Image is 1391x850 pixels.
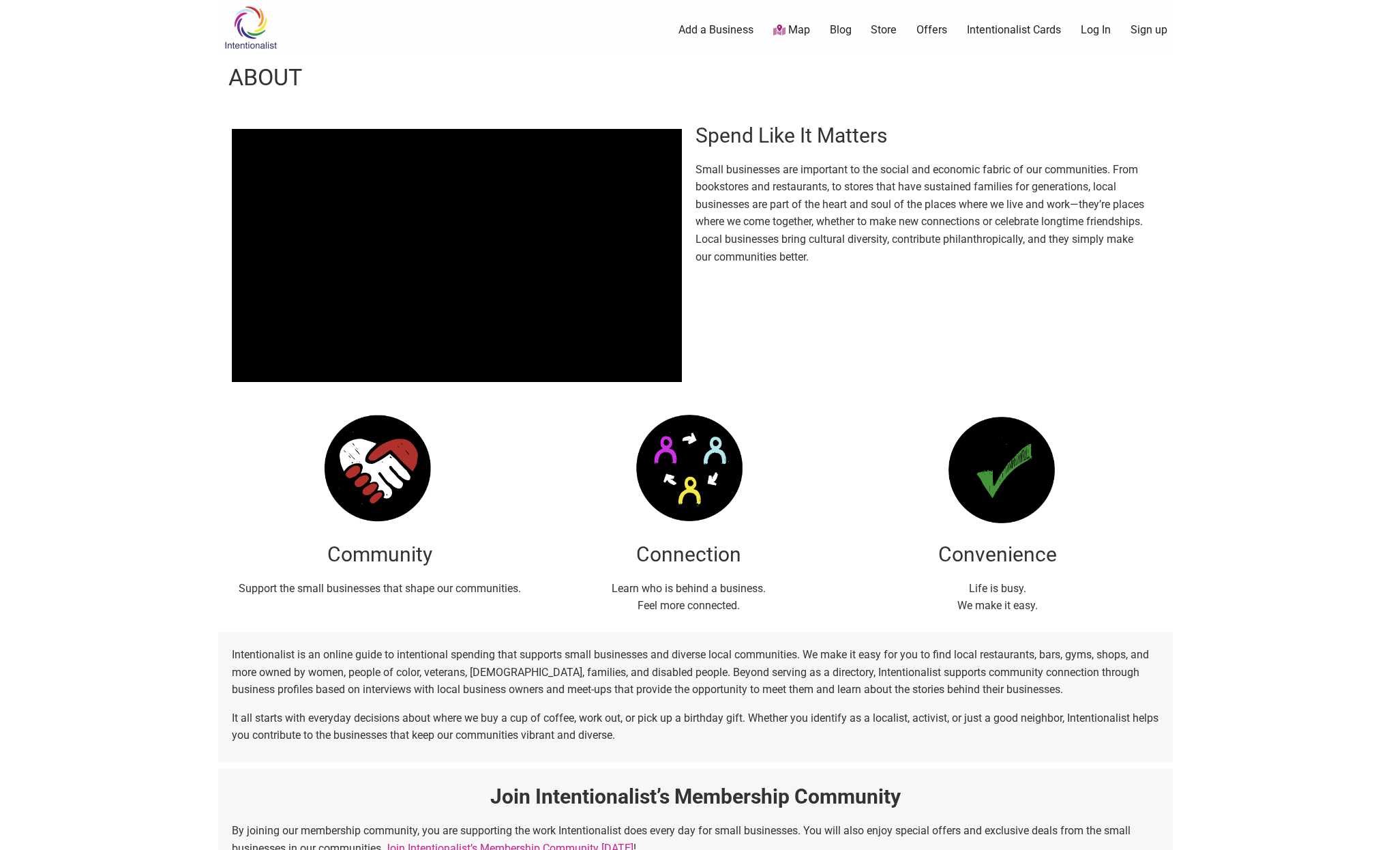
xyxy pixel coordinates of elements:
a: Map [773,23,810,38]
a: Add a Business [678,23,753,38]
img: about-image-2.png [627,407,750,529]
p: Learn who is behind a business. Feel more connected. [541,580,836,615]
p: It all starts with everyday decisions about where we buy a cup of coffee, work out, or pick up a ... [232,709,1159,744]
img: about-image-3.png [318,407,441,529]
h1: About [228,61,302,94]
a: Offers [916,23,947,38]
h2: Convenience [850,540,1146,569]
strong: Join Intentionalist’s Membership Community [490,785,901,808]
a: Blog [830,23,852,38]
p: Intentionalist is an online guide to intentional spending that supports small businesses and dive... [232,646,1159,699]
a: Log In [1081,23,1111,38]
a: Intentionalist Cards [967,23,1061,38]
img: Intentionalist [218,5,283,50]
h2: Connection [541,540,836,569]
p: Small businesses are important to the social and economic fabric of our communities. From booksto... [695,161,1146,266]
p: Support the small businesses that shape our communities. [232,580,527,598]
a: Store [871,23,897,38]
h2: Community [232,540,527,569]
img: about-image-1.png [936,407,1059,529]
a: Sign up [1131,23,1167,38]
p: Life is busy. We make it easy. [850,580,1146,615]
h2: Spend Like It Matters [695,121,1146,150]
